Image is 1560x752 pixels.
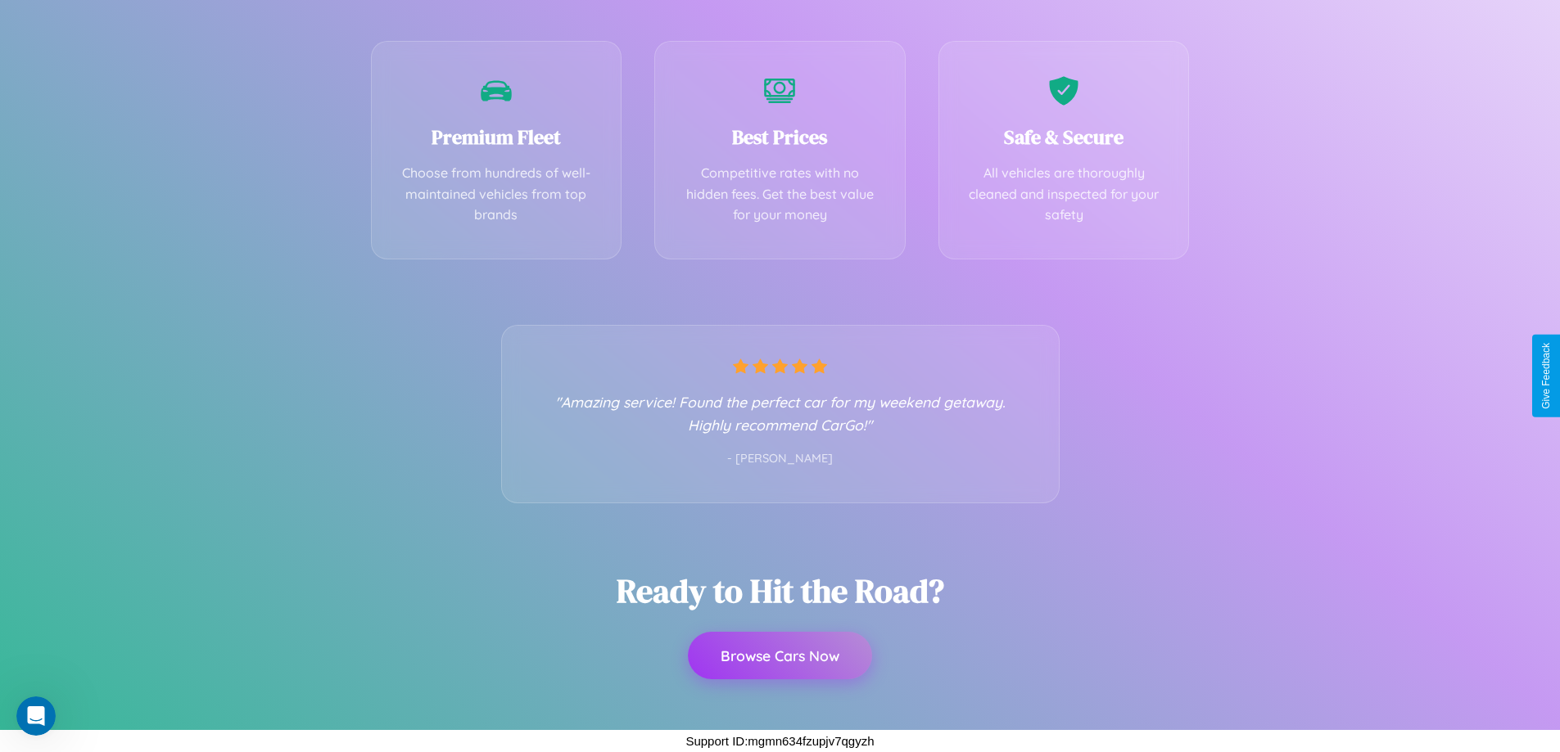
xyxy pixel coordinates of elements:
[964,124,1164,151] h3: Safe & Secure
[685,730,874,752] p: Support ID: mgmn634fzupjv7qgyzh
[396,163,597,226] p: Choose from hundreds of well-maintained vehicles from top brands
[680,163,880,226] p: Competitive rates with no hidden fees. Get the best value for your money
[617,569,944,613] h2: Ready to Hit the Road?
[688,632,872,679] button: Browse Cars Now
[535,390,1026,436] p: "Amazing service! Found the perfect car for my weekend getaway. Highly recommend CarGo!"
[16,696,56,736] iframe: Intercom live chat
[535,448,1026,470] p: - [PERSON_NAME]
[680,124,880,151] h3: Best Prices
[1540,343,1552,409] div: Give Feedback
[396,124,597,151] h3: Premium Fleet
[964,163,1164,226] p: All vehicles are thoroughly cleaned and inspected for your safety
